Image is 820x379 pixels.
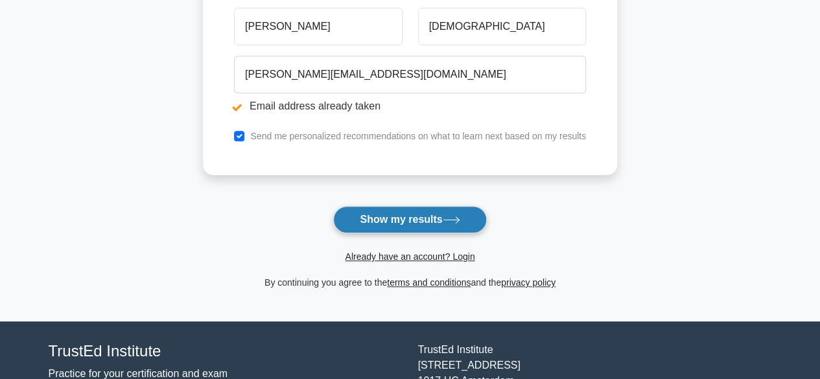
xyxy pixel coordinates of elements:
[387,277,471,288] a: terms and conditions
[345,251,474,262] a: Already have an account? Login
[418,8,586,45] input: Last name
[501,277,556,288] a: privacy policy
[234,56,586,93] input: Email
[234,8,402,45] input: First name
[234,98,586,114] li: Email address already taken
[49,368,228,379] a: Practice for your certification and exam
[250,131,586,141] label: Send me personalized recommendations on what to learn next based on my results
[49,342,403,361] h4: TrustEd Institute
[333,206,486,233] button: Show my results
[195,275,625,290] div: By continuing you agree to the and the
